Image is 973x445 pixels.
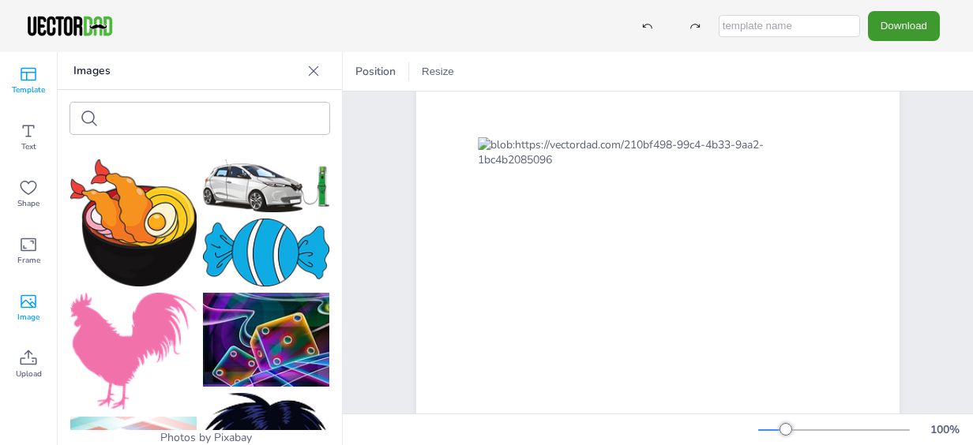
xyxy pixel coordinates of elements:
[719,15,860,37] input: template name
[12,84,45,96] span: Template
[415,59,460,84] button: Resize
[352,64,399,79] span: Position
[214,430,252,445] a: Pixabay
[73,52,301,90] p: Images
[17,197,39,210] span: Shape
[926,422,964,437] div: 100 %
[70,159,197,286] img: noodle-3899206_150.png
[17,254,40,267] span: Frame
[21,140,36,153] span: Text
[203,219,329,286] img: candy-6887678_150.png
[203,293,329,387] img: given-67935_150.jpg
[25,14,115,38] img: VectorDad-1.png
[203,159,329,212] img: car-3321668_150.png
[70,293,197,410] img: cock-1893885_150.png
[16,368,42,380] span: Upload
[58,430,342,445] div: Photos by
[17,311,39,323] span: Image
[868,11,940,40] button: Download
